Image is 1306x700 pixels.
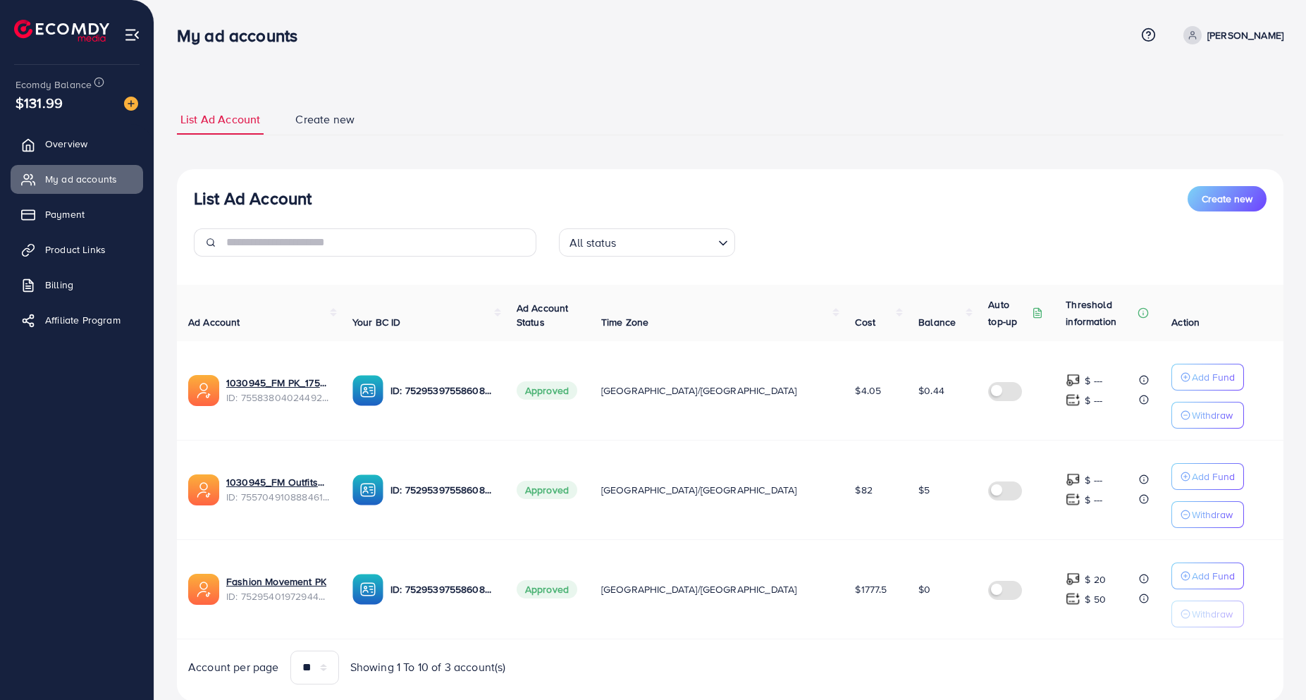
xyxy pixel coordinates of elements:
[14,20,109,42] img: logo
[601,483,797,497] span: [GEOGRAPHIC_DATA]/[GEOGRAPHIC_DATA]
[1178,26,1283,44] a: [PERSON_NAME]
[1171,315,1200,329] span: Action
[855,483,872,497] span: $82
[45,137,87,151] span: Overview
[1192,369,1235,386] p: Add Fund
[226,575,330,603] div: <span class='underline'>Fashion Movement PK</span></br>7529540197294407681
[16,92,63,113] span: $131.99
[1192,506,1233,523] p: Withdraw
[188,474,219,505] img: ic-ads-acc.e4c84228.svg
[1171,501,1244,528] button: Withdraw
[1066,591,1080,606] img: top-up amount
[1171,402,1244,429] button: Withdraw
[226,475,330,504] div: <span class='underline'>1030945_FM Outfits_1759512825336</span></br>7557049108884619282
[1171,364,1244,391] button: Add Fund
[517,301,569,329] span: Ad Account Status
[517,580,577,598] span: Approved
[352,315,401,329] span: Your BC ID
[988,296,1029,330] p: Auto top-up
[1192,468,1235,485] p: Add Fund
[194,188,312,209] h3: List Ad Account
[601,383,797,398] span: [GEOGRAPHIC_DATA]/[GEOGRAPHIC_DATA]
[1085,372,1102,389] p: $ ---
[124,27,140,43] img: menu
[855,383,881,398] span: $4.05
[180,111,260,128] span: List Ad Account
[352,474,383,505] img: ic-ba-acc.ded83a64.svg
[295,111,355,128] span: Create new
[226,376,330,405] div: <span class='underline'>1030945_FM PK_1759822596175</span></br>7558380402449235984
[45,207,85,221] span: Payment
[11,235,143,264] a: Product Links
[226,575,326,589] a: Fashion Movement PK
[352,375,383,406] img: ic-ba-acc.ded83a64.svg
[855,582,887,596] span: $1777.5
[1066,472,1080,487] img: top-up amount
[188,659,279,675] span: Account per page
[918,315,956,329] span: Balance
[1085,491,1102,508] p: $ ---
[226,391,330,405] span: ID: 7558380402449235984
[188,574,219,605] img: ic-ads-acc.e4c84228.svg
[45,278,73,292] span: Billing
[855,315,875,329] span: Cost
[11,200,143,228] a: Payment
[226,490,330,504] span: ID: 7557049108884619282
[45,242,106,257] span: Product Links
[11,271,143,299] a: Billing
[1192,407,1233,424] p: Withdraw
[1085,571,1106,588] p: $ 20
[1192,606,1233,622] p: Withdraw
[350,659,506,675] span: Showing 1 To 10 of 3 account(s)
[45,313,121,327] span: Affiliate Program
[1066,572,1080,587] img: top-up amount
[188,315,240,329] span: Ad Account
[1171,563,1244,589] button: Add Fund
[1066,492,1080,507] img: top-up amount
[1188,186,1267,211] button: Create new
[918,383,944,398] span: $0.44
[390,481,494,498] p: ID: 7529539755860836369
[1207,27,1283,44] p: [PERSON_NAME]
[1085,392,1102,409] p: $ ---
[621,230,713,253] input: Search for option
[226,376,330,390] a: 1030945_FM PK_1759822596175
[1246,637,1295,689] iframe: Chat
[918,483,930,497] span: $5
[1171,601,1244,627] button: Withdraw
[390,581,494,598] p: ID: 7529539755860836369
[11,130,143,158] a: Overview
[517,481,577,499] span: Approved
[601,315,648,329] span: Time Zone
[1085,472,1102,489] p: $ ---
[124,97,138,111] img: image
[188,375,219,406] img: ic-ads-acc.e4c84228.svg
[45,172,117,186] span: My ad accounts
[1066,296,1135,330] p: Threshold information
[226,589,330,603] span: ID: 7529540197294407681
[918,582,930,596] span: $0
[517,381,577,400] span: Approved
[559,228,735,257] div: Search for option
[352,574,383,605] img: ic-ba-acc.ded83a64.svg
[567,233,620,253] span: All status
[1066,373,1080,388] img: top-up amount
[226,475,330,489] a: 1030945_FM Outfits_1759512825336
[1171,463,1244,490] button: Add Fund
[601,582,797,596] span: [GEOGRAPHIC_DATA]/[GEOGRAPHIC_DATA]
[177,25,309,46] h3: My ad accounts
[16,78,92,92] span: Ecomdy Balance
[1066,393,1080,407] img: top-up amount
[1192,567,1235,584] p: Add Fund
[11,306,143,334] a: Affiliate Program
[11,165,143,193] a: My ad accounts
[1085,591,1106,608] p: $ 50
[1202,192,1252,206] span: Create new
[390,382,494,399] p: ID: 7529539755860836369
